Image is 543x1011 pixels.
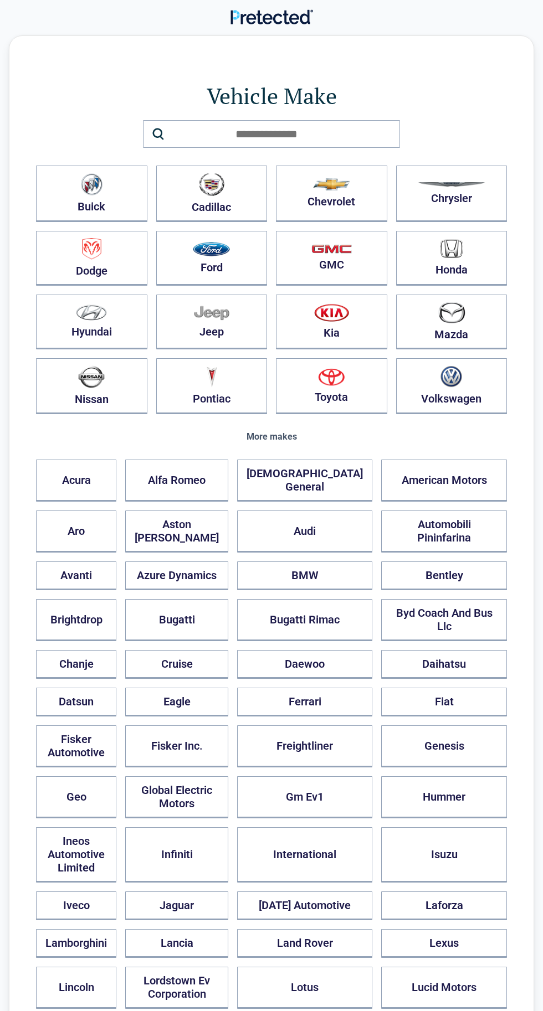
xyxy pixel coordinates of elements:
[36,358,147,414] button: Nissan
[125,688,228,716] button: Eagle
[276,166,387,222] button: Chevrolet
[237,967,372,1009] button: Lotus
[36,460,116,502] button: Acura
[237,827,372,883] button: International
[381,967,507,1009] button: Lucid Motors
[125,510,228,553] button: Aston [PERSON_NAME]
[396,231,508,286] button: Honda
[237,929,372,958] button: Land Rover
[125,650,228,679] button: Cruise
[276,295,387,349] button: Kia
[237,561,372,590] button: BMW
[381,561,507,590] button: Bentley
[396,358,508,414] button: Volkswagen
[276,231,387,286] button: GMC
[36,432,507,442] div: More makes
[125,929,228,958] button: Lancia
[237,510,372,553] button: Audi
[381,929,507,958] button: Lexus
[125,827,228,883] button: Infiniti
[381,688,507,716] button: Fiat
[36,650,116,679] button: Chanje
[381,827,507,883] button: Isuzu
[36,295,147,349] button: Hyundai
[381,599,507,641] button: Byd Coach And Bus Llc
[36,166,147,222] button: Buick
[125,776,228,818] button: Global Electric Motors
[125,561,228,590] button: Azure Dynamics
[237,688,372,716] button: Ferrari
[36,776,116,818] button: Geo
[237,460,372,502] button: [DEMOGRAPHIC_DATA] General
[381,891,507,920] button: Laforza
[36,929,116,958] button: Lamborghini
[125,891,228,920] button: Jaguar
[237,725,372,767] button: Freightliner
[36,599,116,641] button: Brightdrop
[237,776,372,818] button: Gm Ev1
[156,166,268,222] button: Cadillac
[36,827,116,883] button: Ineos Automotive Limited
[125,725,228,767] button: Fisker Inc.
[237,891,372,920] button: [DATE] Automotive
[381,776,507,818] button: Hummer
[381,725,507,767] button: Genesis
[156,231,268,286] button: Ford
[396,166,508,222] button: Chrysler
[237,650,372,679] button: Daewoo
[36,967,116,1009] button: Lincoln
[36,231,147,286] button: Dodge
[36,561,116,590] button: Avanti
[125,967,228,1009] button: Lordstown Ev Corporation
[36,688,116,716] button: Datsun
[36,891,116,920] button: Iveco
[381,650,507,679] button: Daihatsu
[156,358,268,414] button: Pontiac
[125,460,228,502] button: Alfa Romeo
[125,599,228,641] button: Bugatti
[36,510,116,553] button: Aro
[237,599,372,641] button: Bugatti Rimac
[381,460,507,502] button: American Motors
[36,80,507,111] h1: Vehicle Make
[36,725,116,767] button: Fisker Automotive
[156,295,268,349] button: Jeep
[276,358,387,414] button: Toyota
[396,295,508,349] button: Mazda
[381,510,507,553] button: Automobili Pininfarina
